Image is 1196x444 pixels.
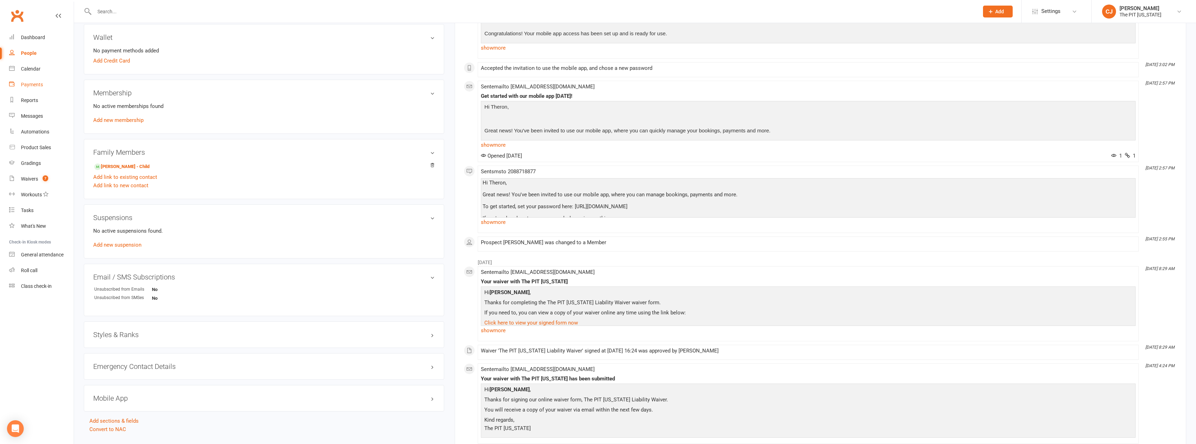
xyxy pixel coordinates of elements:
p: Thanks for completing the The PIT [US_STATE] Liability Waiver waiver form. [483,298,1134,308]
div: Waivers [21,176,38,182]
a: Product Sales [9,140,74,155]
a: show more [481,326,1136,335]
strong: [PERSON_NAME] [490,289,530,296]
div: Accepted the invitation to use the mobile app, and chose a new password [481,65,1136,71]
a: Automations [9,124,74,140]
p: If you need to, you can view a copy of your waiver online any time using the link below: [483,308,1134,319]
div: Messages [21,113,43,119]
a: Waivers 7 [9,171,74,187]
a: General attendance kiosk mode [9,247,74,263]
a: show more [481,140,1136,150]
h3: Styles & Ranks [93,331,435,339]
button: Add [983,6,1013,17]
p: You will receive a copy of your waiver via email within the next few days. [483,406,1134,416]
a: Add new membership [93,117,144,123]
div: [PERSON_NAME] [1120,5,1161,12]
div: Payments [21,82,43,87]
p: Kind regards, The PIT [US_STATE] [483,416,1134,434]
input: Search... [92,7,974,16]
div: What's New [21,223,46,229]
div: CJ [1102,5,1116,19]
p: Thanks for signing our online waiver form, The PIT [US_STATE] Liability Waiver. [483,395,1134,406]
div: The PIT [US_STATE] [1120,12,1161,18]
div: Roll call [21,268,37,273]
p: Hi , [483,288,1134,298]
div: Unsubscribed from SMSes [94,294,152,301]
p: No active memberships found [93,102,435,110]
a: Roll call [9,263,74,278]
div: Dashboard [21,35,45,40]
a: Add link to existing contact [93,173,157,181]
span: 1 [1111,153,1122,159]
i: [DATE] 8:29 AM [1145,345,1174,350]
a: People [9,45,74,61]
a: Add Credit Card [93,57,130,65]
div: Workouts [21,192,42,197]
span: 1 [1125,153,1136,159]
a: What's New [9,218,74,234]
h3: Mobile App [93,394,435,402]
a: Reports [9,93,74,108]
span: Add [995,9,1004,14]
div: Unsubscribed from Emails [94,286,152,293]
a: Add link to new contact [93,181,148,190]
div: Automations [21,129,49,134]
a: Gradings [9,155,74,171]
div: General attendance [21,252,64,257]
span: Sent email to [EMAIL_ADDRESS][DOMAIN_NAME] [481,269,595,275]
span: Settings [1041,3,1061,19]
span: Sent sms to 2088718877 [481,168,536,175]
i: [DATE] 3:02 PM [1145,62,1174,67]
h3: Email / SMS Subscriptions [93,273,435,281]
div: Open Intercom Messenger [7,420,24,437]
a: Dashboard [9,30,74,45]
div: Prospect [PERSON_NAME] was changed to a Member [481,240,1136,246]
a: Class kiosk mode [9,278,74,294]
div: People [21,50,37,56]
div: Your waiver with The PIT [US_STATE] [481,279,1136,285]
a: Clubworx [8,7,26,24]
div: Class check-in [21,283,52,289]
h3: Family Members [93,148,435,156]
a: Add new suspension [93,242,141,248]
a: Tasks [9,203,74,218]
div: Your waiver with The PIT [US_STATE] has been submitted [481,376,1136,382]
a: Calendar [9,61,74,77]
i: [DATE] 2:57 PM [1145,166,1174,170]
li: [DATE] [464,255,1177,266]
div: Hi Theron, Great news! You've been invited to use our mobile app, where you can manage bookings, ... [483,180,1134,245]
div: Calendar [21,66,41,72]
a: Payments [9,77,74,93]
a: Workouts [9,187,74,203]
p: No active suspensions found. [93,227,435,235]
p: Congratulations! Your mobile app access has been set up and is ready for use. [483,29,1134,39]
a: [PERSON_NAME] - Child [94,163,149,170]
div: Product Sales [21,145,51,150]
i: [DATE] 4:24 PM [1145,363,1174,368]
p: Hi Theron, [483,103,1134,113]
span: Sent email to [EMAIL_ADDRESS][DOMAIN_NAME] [481,83,595,90]
div: Waiver 'The PIT [US_STATE] Liability Waiver' signed at [DATE] 16:24 was approved by [PERSON_NAME] [481,348,1136,354]
div: Get started with our mobile app [DATE]! [481,93,1136,99]
a: show more [481,217,1136,227]
a: Add sections & fields [89,418,139,424]
div: Gradings [21,160,41,166]
a: show more [481,43,1136,53]
span: 7 [43,175,48,181]
p: Great news! You've been invited to use our mobile app, where you can quickly manage your bookings... [483,126,1134,137]
h3: Emergency Contact Details [93,363,435,370]
span: Opened [DATE] [481,153,522,159]
div: Tasks [21,208,34,213]
i: [DATE] 2:57 PM [1145,81,1174,86]
i: [DATE] 8:29 AM [1145,266,1174,271]
p: Hi , [483,385,1134,395]
strong: No [152,296,192,301]
span: Sent email to [EMAIL_ADDRESS][DOMAIN_NAME] [481,366,595,372]
h3: Suspensions [93,214,435,221]
div: Reports [21,97,38,103]
i: [DATE] 2:55 PM [1145,236,1174,241]
a: Click here to view your signed form now [484,320,578,326]
li: No payment methods added [93,46,435,55]
a: Messages [9,108,74,124]
strong: [PERSON_NAME] [490,386,530,393]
